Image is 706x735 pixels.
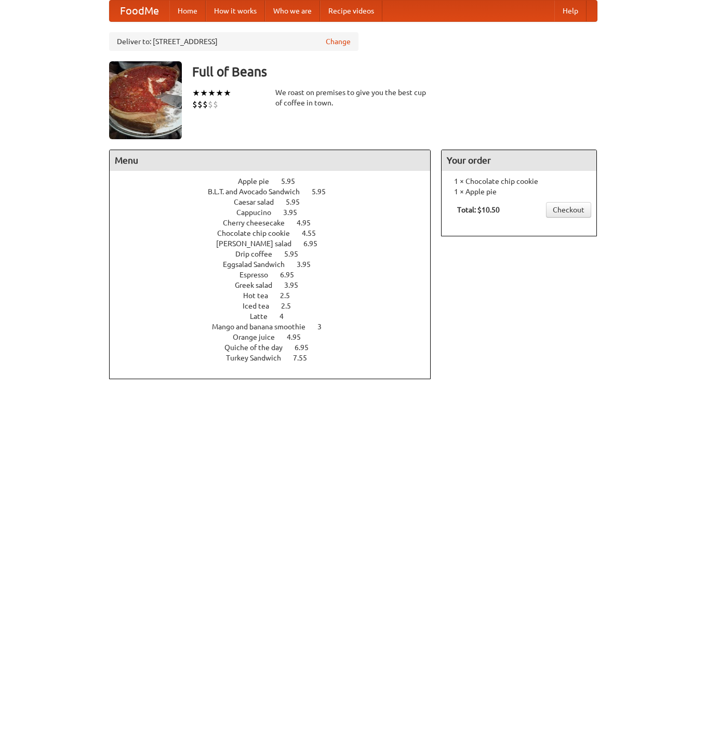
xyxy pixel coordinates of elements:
[286,198,310,206] span: 5.95
[295,343,319,352] span: 6.95
[235,250,317,258] a: Drip coffee 5.95
[223,87,231,99] li: ★
[206,1,265,21] a: How it works
[457,206,500,214] b: Total: $10.50
[203,99,208,110] li: $
[280,291,300,300] span: 2.5
[223,219,295,227] span: Cherry cheesecake
[233,333,320,341] a: Orange juice 4.95
[216,239,337,248] a: [PERSON_NAME] salad 6.95
[234,198,284,206] span: Caesar salad
[297,260,321,269] span: 3.95
[287,333,311,341] span: 4.95
[239,271,278,279] span: Espresso
[236,208,282,217] span: Cappucino
[236,208,316,217] a: Cappucino 3.95
[235,281,317,289] a: Greek salad 3.95
[208,87,216,99] li: ★
[109,61,182,139] img: angular.jpg
[302,229,326,237] span: 4.55
[192,61,597,82] h3: Full of Beans
[212,323,316,331] span: Mango and banana smoothie
[442,150,596,171] h4: Your order
[243,302,310,310] a: Iced tea 2.5
[297,219,321,227] span: 4.95
[192,99,197,110] li: $
[208,188,310,196] span: B.L.T. and Avocado Sandwich
[303,239,328,248] span: 6.95
[197,99,203,110] li: $
[223,219,330,227] a: Cherry cheesecake 4.95
[238,177,279,185] span: Apple pie
[284,250,309,258] span: 5.95
[239,271,313,279] a: Espresso 6.95
[554,1,587,21] a: Help
[293,354,317,362] span: 7.55
[217,229,300,237] span: Chocolate chip cookie
[192,87,200,99] li: ★
[546,202,591,218] a: Checkout
[223,260,295,269] span: Eggsalad Sandwich
[226,354,326,362] a: Turkey Sandwich 7.55
[213,99,218,110] li: $
[200,87,208,99] li: ★
[243,291,278,300] span: Hot tea
[281,302,301,310] span: 2.5
[224,343,293,352] span: Quiche of the day
[208,99,213,110] li: $
[238,177,314,185] a: Apple pie 5.95
[312,188,336,196] span: 5.95
[243,302,279,310] span: Iced tea
[265,1,320,21] a: Who we are
[216,87,223,99] li: ★
[283,208,308,217] span: 3.95
[169,1,206,21] a: Home
[326,36,351,47] a: Change
[317,323,332,331] span: 3
[235,281,283,289] span: Greek salad
[250,312,303,320] a: Latte 4
[110,1,169,21] a: FoodMe
[275,87,431,108] div: We roast on premises to give you the best cup of coffee in town.
[233,333,285,341] span: Orange juice
[224,343,328,352] a: Quiche of the day 6.95
[447,186,591,197] li: 1 × Apple pie
[208,188,345,196] a: B.L.T. and Avocado Sandwich 5.95
[226,354,291,362] span: Turkey Sandwich
[279,312,294,320] span: 4
[250,312,278,320] span: Latte
[243,291,309,300] a: Hot tea 2.5
[280,271,304,279] span: 6.95
[216,239,302,248] span: [PERSON_NAME] salad
[447,176,591,186] li: 1 × Chocolate chip cookie
[109,32,358,51] div: Deliver to: [STREET_ADDRESS]
[223,260,330,269] a: Eggsalad Sandwich 3.95
[284,281,309,289] span: 3.95
[110,150,431,171] h4: Menu
[234,198,319,206] a: Caesar salad 5.95
[320,1,382,21] a: Recipe videos
[217,229,335,237] a: Chocolate chip cookie 4.55
[212,323,341,331] a: Mango and banana smoothie 3
[235,250,283,258] span: Drip coffee
[281,177,305,185] span: 5.95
